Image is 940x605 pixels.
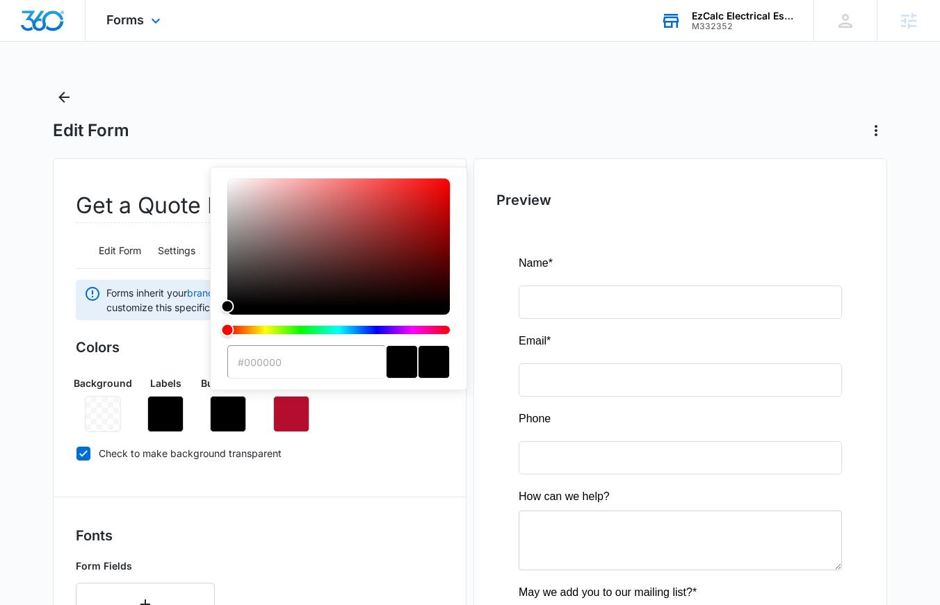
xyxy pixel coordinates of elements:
[227,345,386,379] input: color-picker-input
[76,446,444,461] label: Check to make background transparent
[227,326,450,334] div: Hue
[158,235,195,268] button: Settings
[187,287,284,299] a: brand profile settings
[227,179,450,345] div: color-picker
[99,235,141,268] button: Edit Form
[496,190,864,210] h2: Preview
[53,86,75,108] button: Back
[53,120,129,141] h1: Edit Form
[106,13,144,27] span: Forms
[9,412,44,424] span: Submit
[418,345,450,379] div: current color selection
[692,10,793,22] div: account name
[865,119,887,142] button: Actions
[76,525,444,546] h3: Fonts
[227,179,450,306] div: Color
[692,22,793,31] div: account id
[386,345,418,379] div: previous color
[74,376,132,390] p: Background
[76,558,215,573] p: Form Fields
[106,285,435,315] span: Forms inherit your by default. If you need to customize this specific form, you can make individu...
[76,189,283,223] h2: Get a Quote Form
[76,337,444,358] h3: Colors
[227,179,450,379] div: color-picker-container
[150,376,181,390] p: Labels
[201,376,256,390] p: Button Text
